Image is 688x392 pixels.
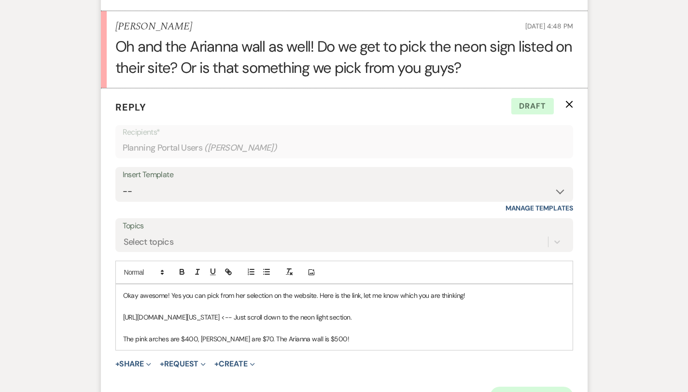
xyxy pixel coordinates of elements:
span: + [115,360,120,368]
h5: [PERSON_NAME] [115,21,192,33]
span: Draft [511,98,554,114]
p: Recipients* [123,126,566,139]
p: Okay awesome! Yes you can pick from her selection on the website. Here is the link, let me know w... [123,290,565,301]
span: + [214,360,219,368]
p: The pink arches are $400, [PERSON_NAME] are $70. The Arianna wall is $500! [123,334,565,344]
div: Insert Template [123,168,566,182]
span: Reply [115,101,146,113]
label: Topics [123,219,566,233]
span: ( [PERSON_NAME] ) [204,141,277,154]
h3: Oh and the Arianna wall as well! Do we get to pick the neon sign listed on their site? Or is that... [115,36,573,78]
div: Planning Portal Users [123,139,566,157]
button: Share [115,360,152,368]
div: Select topics [124,236,174,249]
button: Request [160,360,206,368]
button: Create [214,360,254,368]
span: + [160,360,164,368]
p: [URL][DOMAIN_NAME][US_STATE] <-- Just scroll down to the neon light section. [123,312,565,322]
a: Manage Templates [505,204,573,212]
span: [DATE] 4:48 PM [525,22,573,30]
